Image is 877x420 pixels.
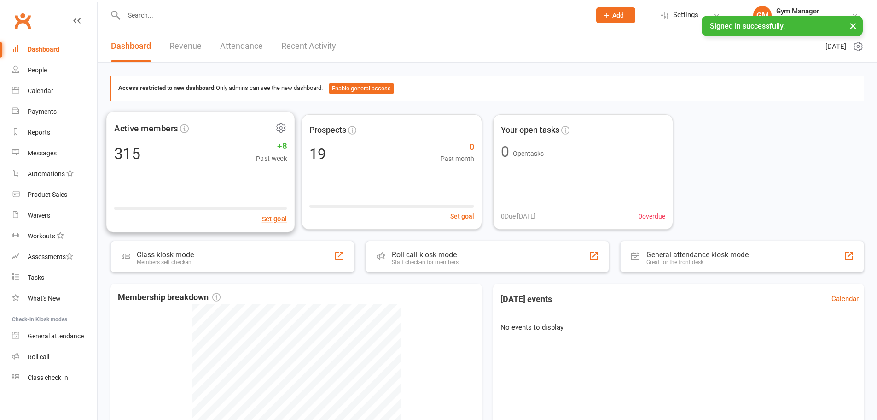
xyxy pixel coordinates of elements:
button: Set goal [450,211,474,221]
span: Membership breakdown [118,291,221,304]
a: Tasks [12,267,97,288]
span: Prospects [309,124,346,137]
a: Payments [12,101,97,122]
div: Tasks [28,274,44,281]
div: Messages [28,149,57,157]
button: Add [596,7,635,23]
a: Dashboard [111,30,151,62]
div: Assessments [28,253,73,260]
button: Set goal [262,213,287,224]
div: Waivers [28,212,50,219]
span: +8 [256,139,287,153]
a: Waivers [12,205,97,226]
a: Roll call [12,347,97,367]
div: 0 [501,144,509,159]
span: Open tasks [513,150,544,157]
a: Reports [12,122,97,143]
div: Gym Manager [776,7,819,15]
a: Assessments [12,247,97,267]
div: Dashboard [28,46,59,53]
span: Settings [673,5,698,25]
div: Genisys Gym [776,15,819,24]
a: Clubworx [11,9,34,32]
span: Active members [114,121,178,135]
div: Roll call kiosk mode [392,250,459,259]
span: 0 [441,141,474,154]
a: What's New [12,288,97,309]
a: People [12,60,97,81]
a: Messages [12,143,97,164]
a: General attendance kiosk mode [12,326,97,347]
a: Automations [12,164,97,184]
span: 0 Due [DATE] [501,211,536,221]
a: Recent Activity [281,30,336,62]
div: 315 [114,145,140,161]
div: Staff check-in for members [392,259,459,266]
div: Automations [28,170,65,177]
span: Signed in successfully. [710,22,785,30]
div: Only admins can see the new dashboard. [118,83,857,94]
button: × [845,16,861,35]
div: Great for the front desk [646,259,749,266]
h3: [DATE] events [493,291,559,308]
div: Members self check-in [137,259,194,266]
a: Product Sales [12,184,97,205]
div: General attendance [28,332,84,340]
div: General attendance kiosk mode [646,250,749,259]
div: What's New [28,295,61,302]
a: Calendar [12,81,97,101]
div: GM [753,6,772,24]
a: Workouts [12,226,97,247]
span: 0 overdue [639,211,665,221]
a: Revenue [169,30,202,62]
div: Class check-in [28,374,68,381]
a: Attendance [220,30,263,62]
div: Roll call [28,353,49,361]
strong: Access restricted to new dashboard: [118,84,216,91]
input: Search... [121,9,584,22]
button: Enable general access [329,83,394,94]
div: Product Sales [28,191,67,198]
span: Past week [256,153,287,164]
a: Class kiosk mode [12,367,97,388]
span: Your open tasks [501,124,559,137]
div: No events to display [489,314,868,340]
a: Calendar [831,293,859,304]
a: Dashboard [12,39,97,60]
span: Past month [441,154,474,164]
div: Workouts [28,232,55,240]
div: Class kiosk mode [137,250,194,259]
div: People [28,66,47,74]
span: [DATE] [825,41,846,52]
div: Payments [28,108,57,115]
div: 19 [309,147,326,161]
div: Reports [28,129,50,136]
div: Calendar [28,87,53,95]
span: Add [612,12,624,19]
